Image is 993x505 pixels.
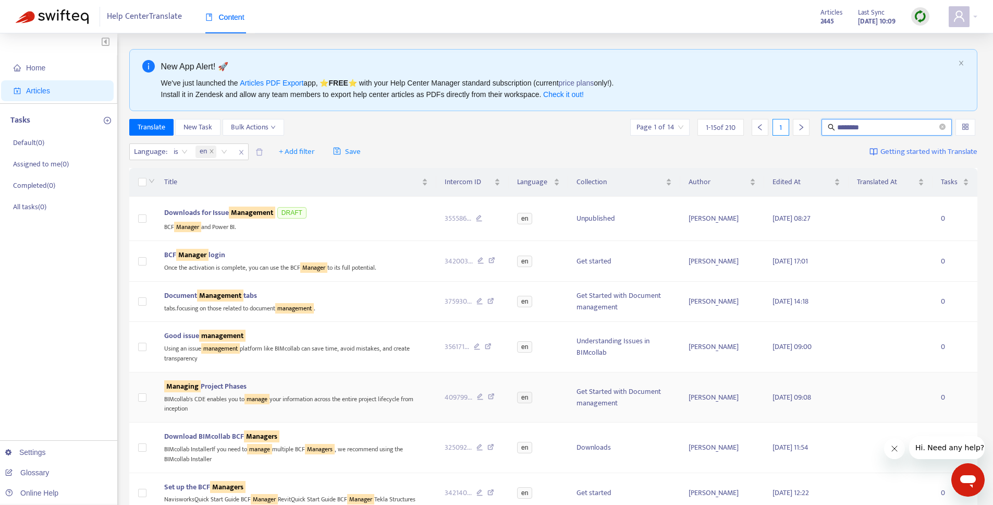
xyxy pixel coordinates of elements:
th: Language [509,168,568,197]
span: delete [255,148,263,156]
p: Tasks [10,114,30,127]
th: Title [156,168,436,197]
button: New Task [175,119,220,136]
span: close [209,149,214,155]
span: Edited At [773,176,831,188]
a: price plans [559,79,594,87]
span: [DATE] 17:01 [773,255,808,267]
iframe: Message from company [909,436,985,459]
span: Help Center Translate [107,7,182,27]
span: Home [26,64,45,72]
span: Good issue [164,330,246,342]
span: en [517,256,532,267]
sqkw: Managers [210,481,246,493]
span: plus-circle [104,117,111,124]
td: Understanding Issues in BIMcollab [568,322,680,372]
button: saveSave [325,143,369,160]
sqkw: Manager [347,494,374,504]
a: Settings [5,448,46,456]
td: [PERSON_NAME] [680,241,764,282]
td: Get Started with Document management [568,282,680,322]
span: en [517,296,532,307]
div: Using an issue platform like BIMcollab can save time, avoid mistakes, and create transparency [164,342,428,363]
strong: [DATE] 10:09 [858,16,896,27]
td: [PERSON_NAME] [680,197,764,241]
span: Author [689,176,747,188]
sqkw: management [275,303,314,314]
td: [PERSON_NAME] [680,322,764,372]
sqkw: Managing [164,380,201,392]
span: [DATE] 14:18 [773,295,808,307]
span: close-circle [939,123,946,133]
div: We've just launched the app, ⭐ ⭐️ with your Help Center Manager standard subscription (current on... [161,77,954,100]
img: image-link [869,148,878,156]
span: Articles [26,87,50,95]
span: info-circle [142,60,155,73]
span: + Add filter [279,146,315,158]
span: 409799 ... [445,392,472,403]
span: 375930 ... [445,296,472,307]
sqkw: Managers [244,430,279,442]
span: Language [517,176,551,188]
span: Document tabs [164,290,257,302]
th: Tasks [933,168,977,197]
img: sync.dc5367851b00ba804db3.png [914,10,927,23]
div: NavisworksQuick Start Guide BCF RevitQuick Start Guide BCF Tekla Structures [164,493,428,505]
span: en [517,392,532,403]
span: Last Sync [858,7,885,18]
span: account-book [14,87,21,94]
iframe: Button to launch messaging window [951,463,985,497]
a: Online Help [5,489,58,497]
sqkw: Manager [174,222,201,232]
td: Get started [568,241,680,282]
span: Bulk Actions [231,122,276,133]
sqkw: management [199,330,246,342]
span: close [235,146,248,159]
span: Translated At [857,176,916,188]
p: Completed ( 0 ) [13,180,55,191]
span: Translate [138,122,165,133]
span: 1 - 15 of 210 [706,122,735,133]
span: down [149,178,155,184]
span: 356171 ... [445,341,469,353]
td: 0 [933,322,977,372]
span: Project Phases [164,380,247,392]
td: [PERSON_NAME] [680,423,764,473]
span: [DATE] 09:08 [773,391,811,403]
span: en [517,442,532,453]
span: New Task [183,122,212,133]
sqkw: Manager [251,494,278,504]
span: Collection [577,176,664,188]
div: BIMcollab InstallerIf you need to multiple BCF , we recommend using the BIMcollab Installer [164,442,428,464]
button: close [958,60,964,67]
span: user [953,10,965,22]
iframe: Close message [884,438,905,459]
button: + Add filter [271,143,323,160]
sqkw: Manager [176,249,209,261]
span: 355586 ... [445,213,471,224]
sqkw: Management [197,290,243,302]
span: Articles [820,7,842,18]
span: [DATE] 09:00 [773,341,812,353]
th: Edited At [764,168,848,197]
th: Intercom ID [436,168,509,197]
th: Author [680,168,764,197]
span: Downloads for Issue [164,207,275,219]
td: 0 [933,241,977,282]
span: en [517,341,532,353]
sqkw: management [201,343,240,354]
span: en [517,487,532,499]
div: New App Alert! 🚀 [161,60,954,73]
sqkw: Manager [300,262,327,273]
div: tabs.focusing on those related to document . [164,302,428,314]
span: Download BIMcollab BCF [164,430,279,442]
span: en [200,146,207,158]
span: en [517,213,532,224]
span: en [195,146,216,158]
img: Swifteq [16,9,89,24]
div: BIMcollab's CDE enables you to your information across the entire project lifecycle from inception [164,392,428,414]
span: search [828,124,835,131]
button: Bulk Actionsdown [223,119,284,136]
td: Unpublished [568,197,680,241]
span: is [174,144,188,160]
